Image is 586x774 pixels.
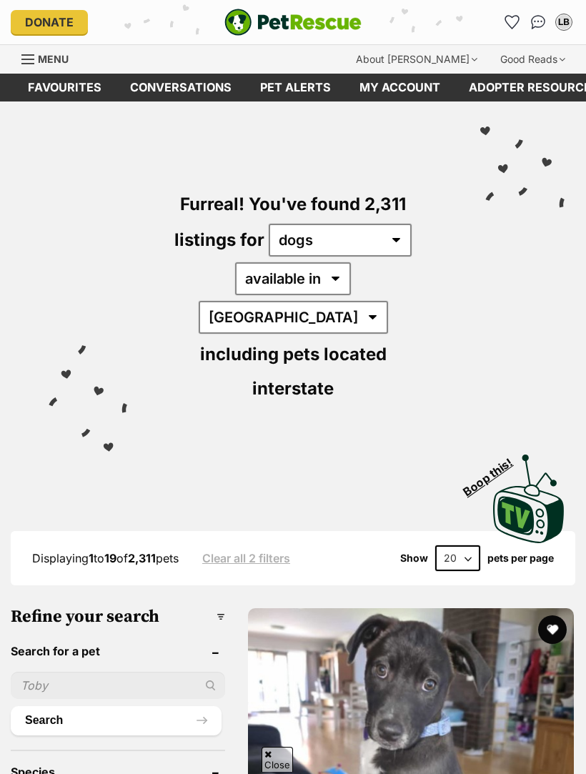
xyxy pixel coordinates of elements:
[202,552,290,565] a: Clear all 2 filters
[224,9,362,36] img: logo-e224e6f780fb5917bec1dbf3a21bbac754714ae5b6737aabdf751b685950b380.svg
[531,15,546,29] img: chat-41dd97257d64d25036548639549fe6c8038ab92f7586957e7f3b1b290dea8141.svg
[487,552,554,564] label: pets per page
[538,615,567,644] button: favourite
[11,607,225,627] h3: Refine your search
[400,552,428,564] span: Show
[345,74,455,101] a: My account
[116,74,246,101] a: conversations
[493,442,565,546] a: Boop this!
[14,74,116,101] a: Favourites
[11,672,225,699] input: Toby
[128,551,156,565] strong: 2,311
[461,447,527,498] span: Boop this!
[527,11,550,34] a: Conversations
[224,9,362,36] a: PetRescue
[200,344,387,399] span: including pets located interstate
[262,747,293,772] span: Close
[557,15,571,29] div: LB
[32,551,179,565] span: Displaying to of pets
[246,74,345,101] a: Pet alerts
[89,551,94,565] strong: 1
[38,53,69,65] span: Menu
[11,645,225,658] header: Search for a pet
[11,706,222,735] button: Search
[346,45,487,74] div: About [PERSON_NAME]
[174,194,406,250] span: Furreal! You've found 2,311 listings for
[11,10,88,34] a: Donate
[104,551,116,565] strong: 19
[493,455,565,543] img: PetRescue TV logo
[490,45,575,74] div: Good Reads
[501,11,524,34] a: Favourites
[552,11,575,34] button: My account
[21,45,79,71] a: Menu
[501,11,575,34] ul: Account quick links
